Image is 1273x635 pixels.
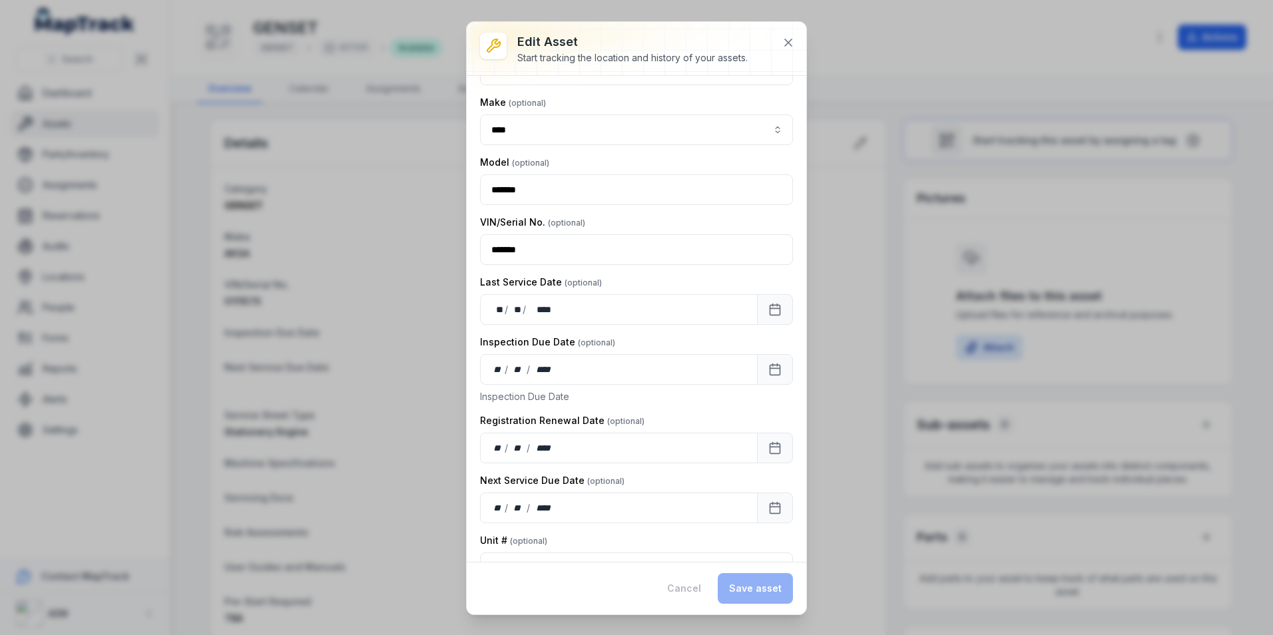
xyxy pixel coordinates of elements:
[480,156,549,169] label: Model
[480,276,602,289] label: Last Service Date
[509,363,527,376] div: month,
[527,363,531,376] div: /
[505,363,509,376] div: /
[505,303,509,316] div: /
[527,441,531,455] div: /
[480,114,793,145] input: asset-edit:cf[8261eee4-602e-4976-b39b-47b762924e3f]-label
[480,474,625,487] label: Next Service Due Date
[531,441,556,455] div: year,
[757,493,793,523] button: Calendar
[527,501,531,515] div: /
[491,363,505,376] div: day,
[480,534,547,547] label: Unit #
[527,303,553,316] div: year,
[509,303,523,316] div: month,
[505,501,509,515] div: /
[480,335,615,349] label: Inspection Due Date
[531,501,556,515] div: year,
[757,294,793,325] button: Calendar
[505,441,509,455] div: /
[517,33,748,51] h3: Edit asset
[509,441,527,455] div: month,
[757,433,793,463] button: Calendar
[509,501,527,515] div: month,
[523,303,527,316] div: /
[531,363,556,376] div: year,
[491,501,505,515] div: day,
[480,96,546,109] label: Make
[491,303,505,316] div: day,
[757,354,793,385] button: Calendar
[480,414,644,427] label: Registration Renewal Date
[517,51,748,65] div: Start tracking the location and history of your assets.
[480,390,793,403] p: Inspection Due Date
[480,216,585,229] label: VIN/Serial No.
[491,441,505,455] div: day,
